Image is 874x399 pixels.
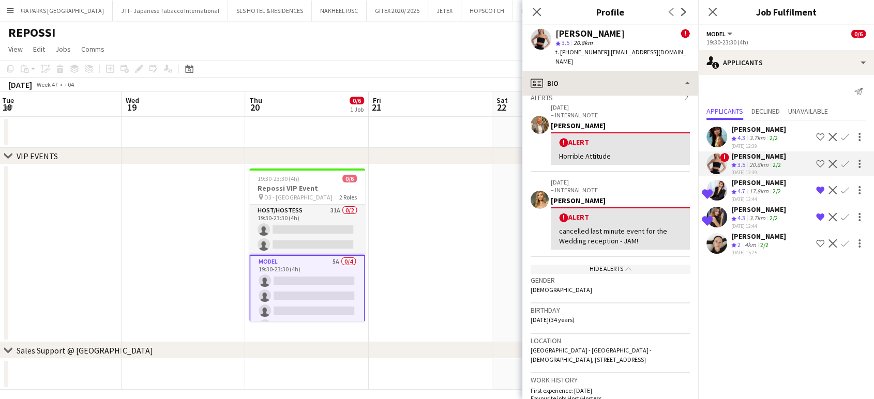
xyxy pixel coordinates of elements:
span: | [EMAIL_ADDRESS][DOMAIN_NAME] [555,48,686,65]
a: Jobs [51,42,75,56]
app-card-role: Model5A0/419:30-23:30 (4h) [249,255,365,337]
h3: Work history [531,375,690,385]
a: View [4,42,27,56]
div: [DATE] [8,80,32,90]
span: View [8,44,23,54]
span: D3 - [GEOGRAPHIC_DATA] [264,193,333,201]
span: Fri [373,96,381,105]
app-skills-label: 2/2 [773,187,781,195]
button: DWTC [513,1,546,21]
span: Model [706,30,726,38]
span: [GEOGRAPHIC_DATA] - [GEOGRAPHIC_DATA] - [DEMOGRAPHIC_DATA], [STREET_ADDRESS] [531,346,652,363]
span: Applicants [706,108,743,115]
a: Comms [77,42,109,56]
span: 0/6 [350,97,364,104]
span: Tue [2,96,14,105]
div: Alert [559,212,682,222]
div: [DATE] 12:39 [731,143,786,149]
div: 3.7km [747,134,767,143]
p: [DATE] [551,103,690,111]
h3: Profile [522,5,698,19]
div: 20.8km [747,161,771,170]
div: 4km [743,241,758,250]
span: 4.7 [737,187,745,195]
span: 3.5 [562,39,569,47]
span: ! [681,29,690,38]
button: NAKHEEL PJSC [312,1,367,21]
p: [DATE] [551,178,690,186]
span: Comms [81,44,104,54]
h1: REPOSSI [8,25,55,40]
span: 3.5 [737,161,745,168]
span: Declined [751,108,780,115]
h3: Birthday [531,305,690,315]
span: [DEMOGRAPHIC_DATA] [531,286,592,294]
span: Edit [33,44,45,54]
a: Edit [29,42,49,56]
button: SLS HOTEL & RESIDENCES [228,1,312,21]
div: VIP EVENTS [17,151,58,161]
app-skills-label: 2/2 [770,214,778,222]
div: Applicants [698,50,874,75]
span: 2 Roles [339,193,357,201]
button: JTI - Japanese Tabacco International [113,1,228,21]
app-skills-label: 2/2 [760,241,768,249]
div: [DATE] 15:25 [731,249,786,256]
button: GITEX 2020/ 2025 [367,1,428,21]
div: Alerts [531,91,690,102]
span: 22 [495,101,508,113]
div: cancelled last minute event for the Wedding reception - JAM! [559,226,682,245]
div: [PERSON_NAME] [551,121,690,130]
div: [PERSON_NAME] [731,151,786,161]
span: [DATE] (34 years) [531,316,575,324]
div: Bio [522,71,698,96]
span: 2 [737,241,741,249]
span: 20.8km [571,39,595,47]
div: [DATE] 12:44 [731,196,786,203]
div: Alert [559,137,682,147]
div: 19:30-23:30 (4h) [706,38,866,46]
h3: Gender [531,275,690,285]
span: 4.3 [737,134,745,142]
div: 17.8km [747,187,771,196]
span: Thu [249,96,262,105]
span: 21 [371,101,381,113]
span: 0/6 [342,175,357,182]
button: HOPSCOTCH [461,1,513,21]
div: [PERSON_NAME] [731,232,786,241]
div: +04 [64,81,74,88]
span: t. [PHONE_NUMBER] [555,48,609,56]
span: 20 [248,101,262,113]
div: [DATE] 12:39 [731,169,786,176]
div: [PERSON_NAME] [731,125,786,134]
button: Model [706,30,734,38]
span: 4.3 [737,214,745,222]
h3: Job Fulfilment [698,5,874,19]
p: – INTERNAL NOTE [551,186,690,194]
div: Horrible Attitude [559,151,682,161]
p: First experience: [DATE] [531,387,690,394]
div: Hide alerts [531,265,690,273]
app-job-card: 19:30-23:30 (4h)0/6Repossi VIP Event D3 - [GEOGRAPHIC_DATA]2 RolesHost/Hostess31A0/219:30-23:30 (... [249,168,365,321]
span: 0/6 [851,30,866,38]
div: [PERSON_NAME] [731,205,786,214]
span: 19 [124,101,139,113]
span: ! [720,153,729,162]
span: Wed [126,96,139,105]
span: 18 [1,101,14,113]
h3: Repossi VIP Event [249,183,365,193]
span: Unavailable [788,108,828,115]
div: [PERSON_NAME] [731,178,786,187]
span: Jobs [55,44,71,54]
app-card-role: Host/Hostess31A0/219:30-23:30 (4h) [249,205,365,255]
div: [PERSON_NAME] [555,29,625,38]
span: Sat [496,96,508,105]
app-skills-label: 2/2 [770,134,778,142]
div: [DATE] 12:44 [731,223,786,229]
div: Sales Support @ [GEOGRAPHIC_DATA] [17,345,153,356]
p: – INTERNAL NOTE [551,111,690,119]
div: 1 Job [350,105,364,113]
h3: Location [531,336,690,345]
span: ! [559,213,568,222]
